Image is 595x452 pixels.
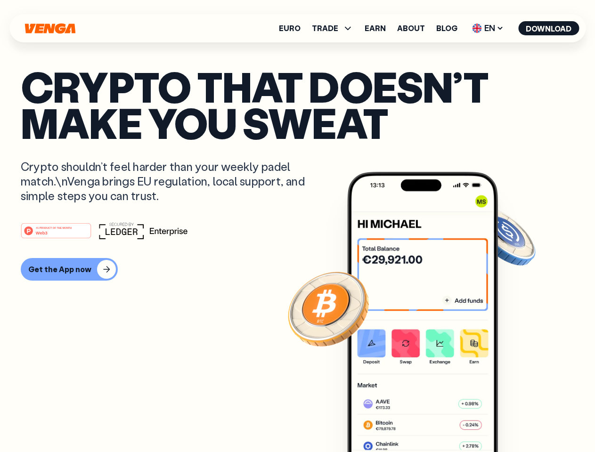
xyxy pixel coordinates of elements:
a: Earn [365,24,386,32]
img: USDC coin [470,202,538,270]
p: Crypto that doesn’t make you sweat [21,68,574,140]
tspan: Web3 [36,230,48,235]
button: Download [518,21,579,35]
img: Bitcoin [286,266,371,351]
a: #1 PRODUCT OF THE MONTHWeb3 [21,228,91,241]
tspan: #1 PRODUCT OF THE MONTH [36,226,72,229]
button: Get the App now [21,258,118,281]
a: Blog [436,24,457,32]
a: Get the App now [21,258,574,281]
div: Get the App now [28,265,91,274]
svg: Home [24,23,76,34]
img: flag-uk [472,24,481,33]
p: Crypto shouldn’t feel harder than your weekly padel match.\nVenga brings EU regulation, local sup... [21,159,318,203]
span: TRADE [312,23,353,34]
a: About [397,24,425,32]
a: Euro [279,24,301,32]
span: EN [469,21,507,36]
span: TRADE [312,24,338,32]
